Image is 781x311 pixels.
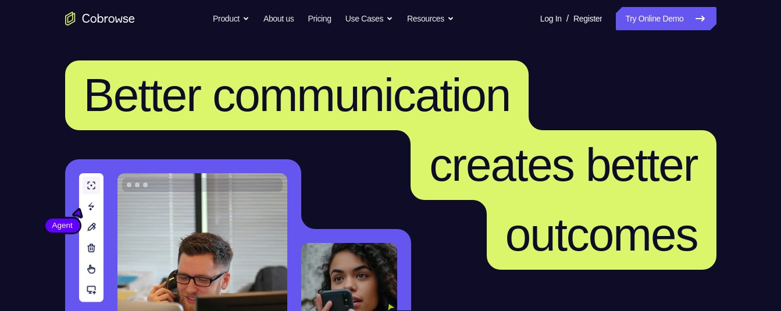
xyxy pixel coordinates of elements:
span: outcomes [505,209,698,260]
span: Better communication [84,69,511,121]
span: / [566,12,569,26]
a: Pricing [308,7,331,30]
a: Register [573,7,602,30]
a: About us [263,7,294,30]
a: Log In [540,7,562,30]
button: Resources [407,7,454,30]
button: Use Cases [345,7,393,30]
a: Go to the home page [65,12,135,26]
button: Product [213,7,249,30]
span: creates better [429,139,697,191]
a: Try Online Demo [616,7,716,30]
